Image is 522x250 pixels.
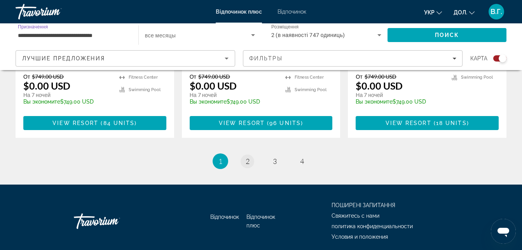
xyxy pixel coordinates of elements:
span: 1 [218,157,222,165]
span: 96 units [269,120,301,126]
nav: Pagination [16,153,506,169]
span: 4 [300,157,304,165]
span: View Resort [219,120,265,126]
span: Вы экономите [23,99,60,105]
a: Траворіум [16,2,93,22]
span: дол. [454,9,467,16]
a: Іди додому [74,210,152,233]
span: $749.00 USD [32,73,64,80]
mat-select: Сортувати за [22,54,229,63]
p: На 7 ночей [190,92,278,99]
span: Вы экономите [190,99,227,105]
span: 2 [246,157,250,165]
button: Змінити валюту [454,7,475,18]
button: Меню користувача [486,4,506,20]
button: Фільтри [243,50,463,67]
span: укр [424,9,435,16]
span: Swimming Pool [129,87,161,92]
span: 18 units [436,120,467,126]
span: $749.00 USD [365,73,396,80]
span: От [356,73,362,80]
span: 84 units [103,120,135,126]
a: ПОШИРЕНІ ЗАПИТАННЯ [332,202,395,208]
span: 2 (в наявності 747 одиниць) [271,32,345,38]
a: Відпочинок плюс [216,9,262,15]
font: $749.00 USD [23,99,94,105]
a: Условия и положения [332,234,388,240]
iframe: Button to launch messaging window [491,219,516,244]
span: View Resort [52,120,98,126]
span: Поиск [435,32,459,38]
span: 3 [273,157,277,165]
span: Вы экономите [356,99,393,105]
span: ( ) [98,120,137,126]
button: Шукати [388,28,506,42]
span: View Resort [386,120,431,126]
span: ( ) [265,120,303,126]
span: карта [470,53,487,64]
button: Змінити мову [424,7,442,18]
span: Розміщення [271,24,299,30]
p: На 7 ночей [23,92,112,99]
button: View Resort(84 units) [23,116,166,130]
button: View Resort(96 units) [190,116,333,130]
font: $0.00 USD [23,80,70,92]
span: От [23,73,30,80]
input: Виберіть пункт призначення [18,31,128,40]
span: От [190,73,196,80]
span: ( ) [431,120,469,126]
span: Fitness Center [129,75,158,80]
span: $749.00 USD [198,73,230,80]
font: $749.00 USD [190,99,260,105]
span: Swimming Pool [461,75,493,80]
a: Відпочинок [210,214,239,220]
button: View Resort(18 units) [356,116,499,130]
span: Fitness Center [295,75,324,80]
span: Swimming Pool [295,87,326,92]
span: Призначення [18,24,48,29]
a: Свяжитесь с нами [332,213,379,219]
p: На 7 ночей [356,92,444,99]
font: $0.00 USD [190,80,237,92]
span: В.Г. [491,8,502,16]
span: Лучшие предложения [22,55,105,62]
a: политика конфиденциальности [332,223,413,229]
span: все месяцы [145,32,176,39]
a: Відпочинок [278,9,306,15]
a: Відпочинок плюс [246,214,275,229]
font: $0.00 USD [356,80,403,92]
font: $749.00 USD [356,99,426,105]
span: Фильтры [249,55,283,62]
